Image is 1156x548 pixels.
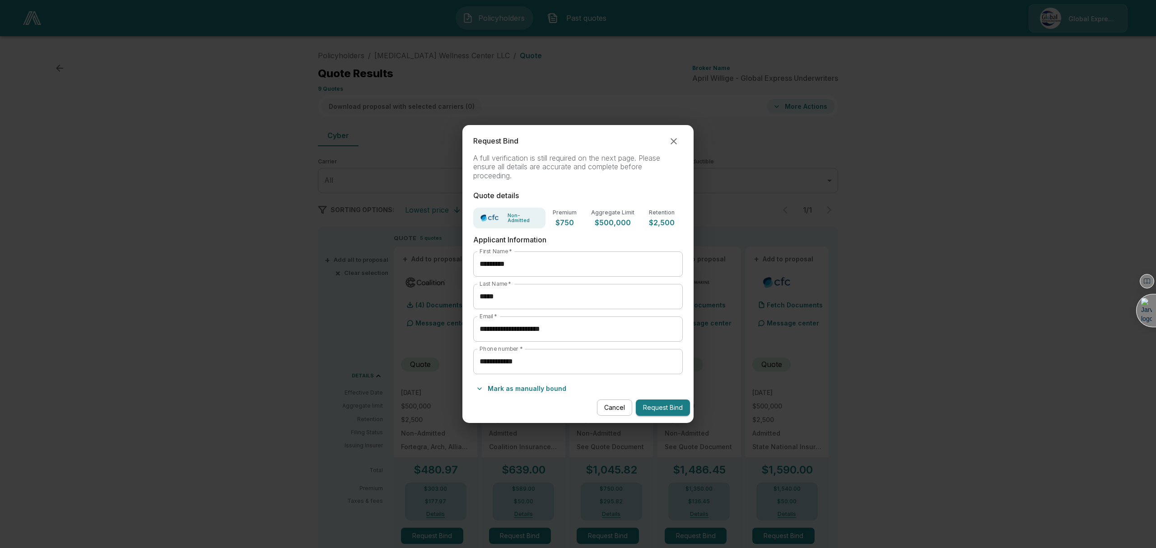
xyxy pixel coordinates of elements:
p: A full verification is still required on the next page. Please ensure all details are accurate an... [473,154,683,181]
p: Aggregate Limit [591,210,634,215]
p: Non-Admitted [508,213,540,223]
button: Mark as manually bound [473,381,570,396]
p: $2,500 [649,219,675,226]
label: Last Name [480,280,511,288]
p: Quote details [473,191,683,200]
p: Applicant Information [473,236,683,244]
button: Cancel [597,399,632,416]
p: Request Bind [473,137,518,145]
p: $500,000 [591,219,634,226]
button: Request Bind [636,399,690,416]
p: $750 [553,219,577,226]
label: First Name [480,247,512,255]
p: Premium [553,210,577,215]
img: Carrier Logo [479,214,505,223]
label: Email [480,312,497,320]
p: Retention [649,210,675,215]
label: Phone number [480,345,522,353]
